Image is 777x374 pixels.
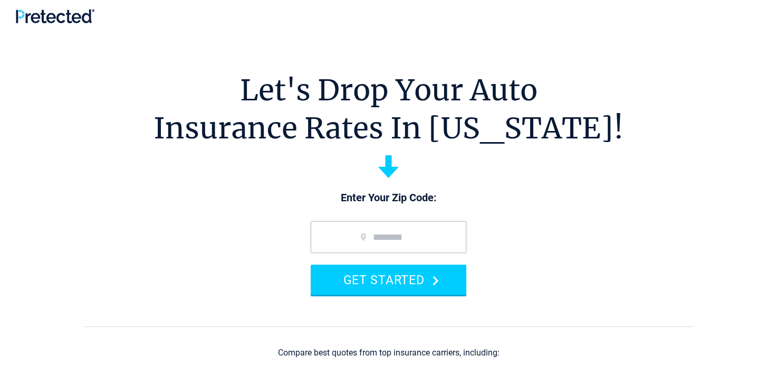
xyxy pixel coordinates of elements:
[278,348,500,358] div: Compare best quotes from top insurance carriers, including:
[311,265,466,295] button: GET STARTED
[16,9,94,23] img: Pretected Logo
[311,221,466,253] input: zip code
[300,191,477,205] p: Enter Your Zip Code:
[154,71,623,147] h1: Let's Drop Your Auto Insurance Rates In [US_STATE]!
